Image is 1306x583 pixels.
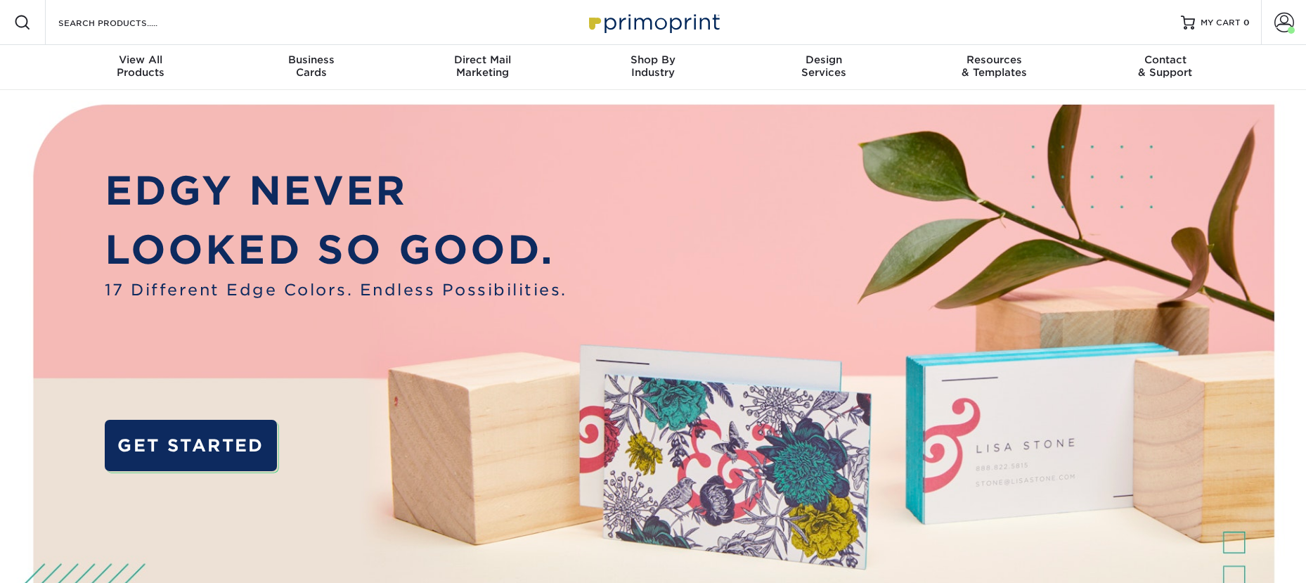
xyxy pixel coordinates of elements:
[105,220,567,279] p: LOOKED SO GOOD.
[738,53,909,79] div: Services
[738,45,909,90] a: DesignServices
[1080,45,1250,90] a: Contact& Support
[397,53,568,66] span: Direct Mail
[909,53,1080,79] div: & Templates
[226,53,397,66] span: Business
[56,53,226,66] span: View All
[226,45,397,90] a: BusinessCards
[909,53,1080,66] span: Resources
[105,278,567,302] span: 17 Different Edge Colors. Endless Possibilities.
[1080,53,1250,66] span: Contact
[105,420,278,471] a: GET STARTED
[1201,17,1241,29] span: MY CART
[1080,53,1250,79] div: & Support
[56,45,226,90] a: View AllProducts
[56,53,226,79] div: Products
[909,45,1080,90] a: Resources& Templates
[1243,18,1250,27] span: 0
[583,7,723,37] img: Primoprint
[226,53,397,79] div: Cards
[57,14,194,31] input: SEARCH PRODUCTS.....
[738,53,909,66] span: Design
[568,53,739,79] div: Industry
[397,53,568,79] div: Marketing
[568,45,739,90] a: Shop ByIndustry
[105,161,567,220] p: EDGY NEVER
[397,45,568,90] a: Direct MailMarketing
[568,53,739,66] span: Shop By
